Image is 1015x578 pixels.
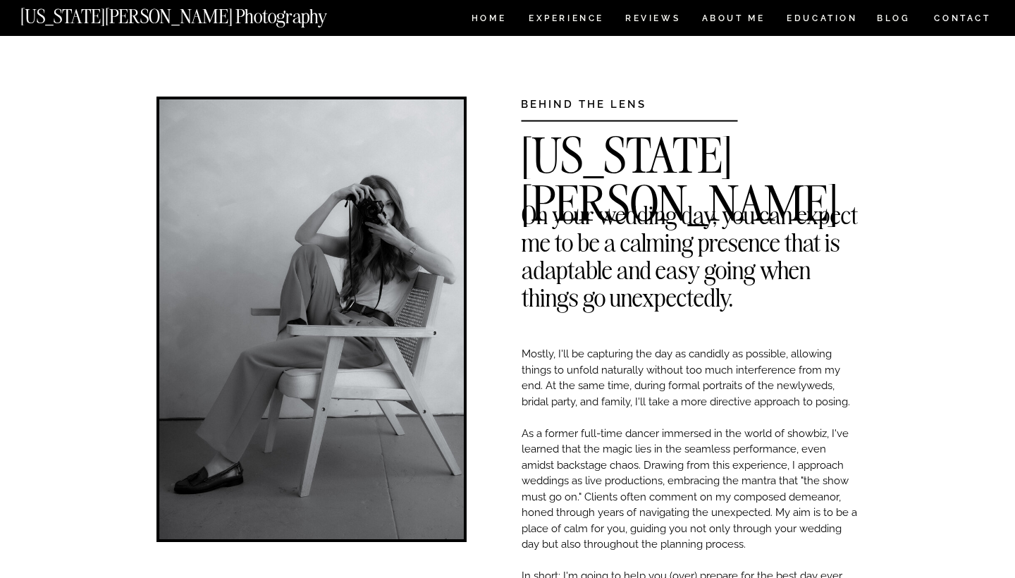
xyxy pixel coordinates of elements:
[877,14,911,26] a: BLOG
[625,14,678,26] a: REVIEWS
[521,97,694,107] h3: BEHIND THE LENS
[521,132,859,153] h2: [US_STATE][PERSON_NAME]
[785,14,859,26] a: EDUCATION
[522,201,859,222] h2: On your wedding day, you can expect me to be a calming presence that is adaptable and easy going ...
[701,14,765,26] a: ABOUT ME
[469,14,509,26] a: HOME
[933,11,992,26] a: CONTACT
[529,14,603,26] a: Experience
[20,7,374,19] a: [US_STATE][PERSON_NAME] Photography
